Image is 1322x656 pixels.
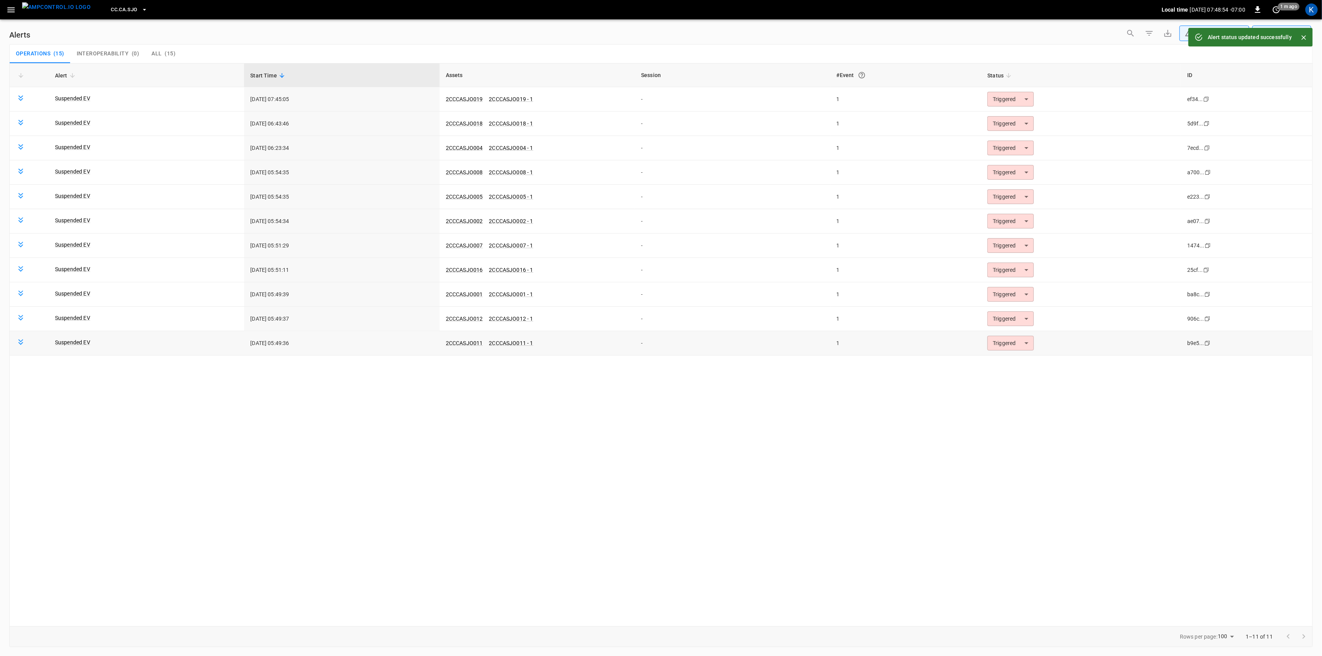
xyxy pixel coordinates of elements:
[1298,32,1310,43] button: Close
[1187,266,1203,274] div: 25cf...
[446,218,483,224] a: 2CCCASJO002
[1204,290,1212,299] div: copy
[244,234,439,258] td: [DATE] 05:51:29
[987,336,1034,350] div: Triggered
[446,194,483,200] a: 2CCCASJO005
[489,242,533,249] a: 2CCCASJO007 - 1
[1187,95,1203,103] div: ef34...
[830,258,982,282] td: 1
[244,112,439,136] td: [DATE] 06:43:46
[244,258,439,282] td: [DATE] 05:51:11
[446,316,483,322] a: 2CCCASJO012
[446,169,483,175] a: 2CCCASJO008
[446,242,483,249] a: 2CCCASJO007
[987,92,1034,106] div: Triggered
[489,267,533,273] a: 2CCCASJO016 - 1
[489,169,533,175] a: 2CCCASJO008 - 1
[55,143,90,151] a: Suspended EV
[55,241,90,249] a: Suspended EV
[635,87,830,112] td: -
[55,314,90,322] a: Suspended EV
[1187,144,1204,152] div: 7ecd...
[250,71,287,80] span: Start Time
[830,209,982,234] td: 1
[446,340,483,346] a: 2CCCASJO011
[1203,266,1210,274] div: copy
[55,119,90,127] a: Suspended EV
[1187,168,1205,176] div: a700...
[635,112,830,136] td: -
[830,234,982,258] td: 1
[830,331,982,355] td: 1
[1187,339,1204,347] div: b9e5...
[987,116,1034,131] div: Triggered
[1204,314,1212,323] div: copy
[440,64,635,87] th: Assets
[830,112,982,136] td: 1
[55,216,90,224] a: Suspended EV
[1181,64,1312,87] th: ID
[1270,3,1282,16] button: set refresh interval
[446,145,483,151] a: 2CCCASJO004
[489,145,533,151] a: 2CCCASJO004 - 1
[987,165,1034,180] div: Triggered
[151,50,162,57] span: All
[165,50,175,57] span: ( 15 )
[1246,633,1273,641] p: 1–11 of 11
[987,311,1034,326] div: Triggered
[446,291,483,297] a: 2CCCASJO001
[132,50,139,57] span: ( 0 )
[244,331,439,355] td: [DATE] 05:49:36
[1187,217,1204,225] div: ae07...
[1218,631,1236,642] div: 100
[446,96,483,102] a: 2CCCASJO019
[830,282,982,307] td: 1
[1180,633,1217,641] p: Rows per page:
[1204,339,1212,347] div: copy
[244,185,439,209] td: [DATE] 05:54:35
[489,218,533,224] a: 2CCCASJO002 - 1
[244,87,439,112] td: [DATE] 07:45:05
[830,185,982,209] td: 1
[830,160,982,185] td: 1
[635,209,830,234] td: -
[1187,315,1204,323] div: 906c...
[1203,119,1211,128] div: copy
[55,192,90,200] a: Suspended EV
[635,331,830,355] td: -
[635,258,830,282] td: -
[987,141,1034,155] div: Triggered
[1190,6,1245,14] p: [DATE] 07:48:54 -07:00
[1204,217,1212,225] div: copy
[1203,95,1210,103] div: copy
[55,265,90,273] a: Suspended EV
[1204,192,1212,201] div: copy
[489,340,533,346] a: 2CCCASJO011 - 1
[53,50,64,57] span: ( 15 )
[1187,290,1204,298] div: ba8c...
[489,120,533,127] a: 2CCCASJO018 - 1
[830,87,982,112] td: 1
[635,136,830,160] td: -
[987,71,1014,80] span: Status
[987,189,1034,204] div: Triggered
[77,50,129,57] span: Interoperability
[244,209,439,234] td: [DATE] 05:54:34
[635,234,830,258] td: -
[16,50,50,57] span: Operations
[1204,168,1212,177] div: copy
[22,2,91,12] img: ampcontrol.io logo
[1162,6,1188,14] p: Local time
[830,307,982,331] td: 1
[635,282,830,307] td: -
[489,316,533,322] a: 2CCCASJO012 - 1
[9,29,30,41] h6: Alerts
[244,282,439,307] td: [DATE] 05:49:39
[855,68,869,82] button: An event is a single occurrence of an issue. An alert groups related events for the same asset, m...
[635,185,830,209] td: -
[1203,144,1211,152] div: copy
[108,2,150,17] button: CC.CA.SJO
[446,267,483,273] a: 2CCCASJO016
[1204,241,1212,250] div: copy
[1267,26,1311,41] div: Last 24 hrs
